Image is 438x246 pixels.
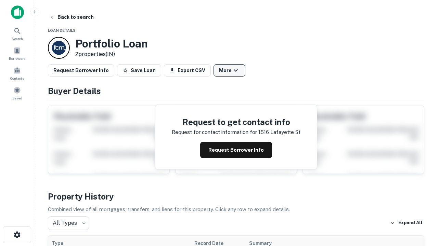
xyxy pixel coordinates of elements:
h4: Request to get contact info [172,116,300,128]
span: Contacts [10,76,24,81]
a: Borrowers [2,44,32,63]
span: Loan Details [48,28,76,32]
a: Search [2,24,32,43]
button: Expand All [388,218,424,228]
h4: Property History [48,190,424,203]
button: Save Loan [117,64,161,77]
p: Request for contact information for [172,128,257,136]
iframe: Chat Widget [404,169,438,202]
img: capitalize-icon.png [11,5,24,19]
div: All Types [48,216,89,230]
button: Request Borrower Info [200,142,272,158]
span: Borrowers [9,56,25,61]
button: Export CSV [164,64,211,77]
h4: Buyer Details [48,85,424,97]
span: Search [12,36,23,41]
button: More [214,64,245,77]
p: Combined view of all mortgages, transfers, and liens for this property. Click any row to expand d... [48,205,424,214]
button: Request Borrower Info [48,64,114,77]
h3: Portfolio Loan [75,37,148,50]
p: 2 properties (IN) [75,50,148,58]
span: Saved [12,95,22,101]
p: 1516 lafayette st [258,128,300,136]
a: Saved [2,84,32,102]
button: Back to search [47,11,96,23]
a: Contacts [2,64,32,82]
